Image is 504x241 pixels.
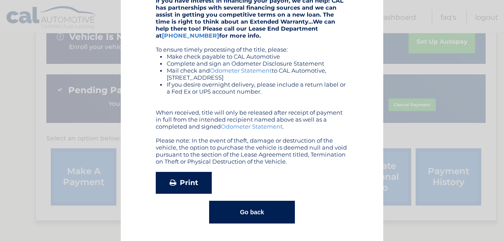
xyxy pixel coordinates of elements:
[167,60,348,67] li: Complete and sign an Odometer Disclosure Statement
[167,81,348,95] li: If you desire overnight delivery, please include a return label or a Fed Ex or UPS account number.
[167,53,348,60] li: Make check payable to CAL Automotive
[221,123,283,130] a: Odometer Statement
[156,172,212,194] a: Print
[209,201,294,224] button: Go back
[210,67,272,74] a: Odometer Statement
[167,67,348,81] li: Mail check and to CAL Automotive, [STREET_ADDRESS]
[162,32,219,39] a: [PHONE_NUMBER]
